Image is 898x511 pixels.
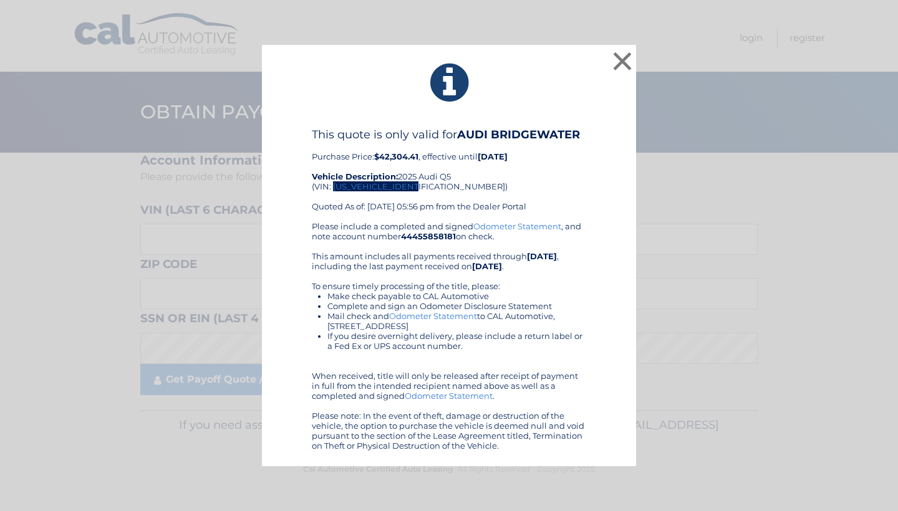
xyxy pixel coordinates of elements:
a: Odometer Statement [405,391,493,401]
a: Odometer Statement [389,311,477,321]
div: Please include a completed and signed , and note account number on check. This amount includes al... [312,221,586,451]
li: Mail check and to CAL Automotive, [STREET_ADDRESS] [327,311,586,331]
div: Purchase Price: , effective until 2025 Audi Q5 (VIN: [US_VEHICLE_IDENTIFICATION_NUMBER]) Quoted A... [312,128,586,221]
button: × [610,49,635,74]
b: [DATE] [472,261,502,271]
b: [DATE] [527,251,557,261]
h4: This quote is only valid for [312,128,586,141]
li: Complete and sign an Odometer Disclosure Statement [327,301,586,311]
a: Odometer Statement [473,221,561,231]
b: $42,304.41 [374,151,418,161]
li: Make check payable to CAL Automotive [327,291,586,301]
b: 44455858181 [401,231,456,241]
li: If you desire overnight delivery, please include a return label or a Fed Ex or UPS account number. [327,331,586,351]
b: [DATE] [478,151,508,161]
b: AUDI BRIDGEWATER [457,128,580,141]
strong: Vehicle Description: [312,171,398,181]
